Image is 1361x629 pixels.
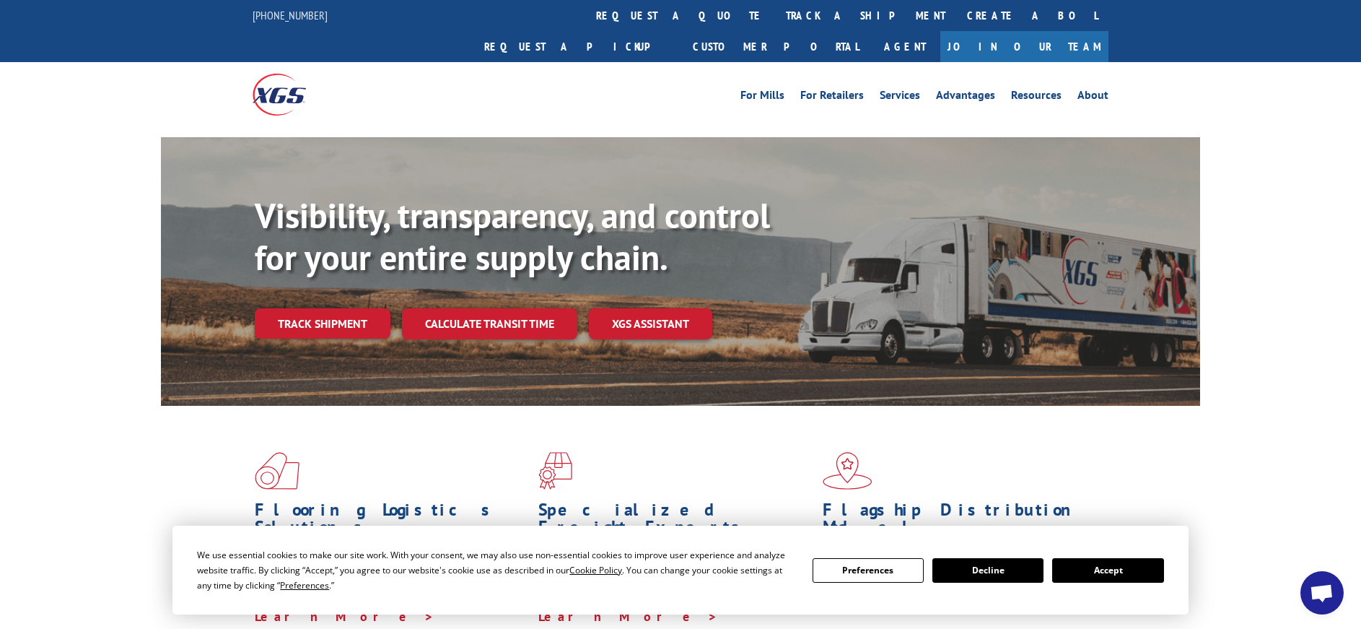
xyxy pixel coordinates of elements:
h1: Specialized Freight Experts [538,501,811,543]
button: Preferences [813,558,924,583]
a: Track shipment [255,308,390,339]
div: We use essential cookies to make our site work. With your consent, we may also use non-essential ... [197,547,795,593]
a: Learn More > [538,608,718,625]
button: Decline [932,558,1043,583]
div: Cookie Consent Prompt [172,526,1189,615]
h1: Flooring Logistics Solutions [255,501,528,543]
b: Visibility, transparency, and control for your entire supply chain. [255,193,770,279]
a: Learn More > [255,608,434,625]
span: Preferences [280,579,329,591]
img: xgs-icon-focused-on-flooring-red [538,452,572,490]
img: xgs-icon-flagship-distribution-model-red [823,452,872,490]
a: Request a pickup [473,31,682,62]
a: [PHONE_NUMBER] [253,8,328,22]
a: For Mills [740,90,784,105]
h1: Flagship Distribution Model [823,501,1095,543]
a: XGS ASSISTANT [589,308,712,339]
a: Join Our Team [940,31,1108,62]
a: Resources [1011,90,1062,105]
button: Accept [1052,558,1163,583]
span: Cookie Policy [569,564,622,576]
a: About [1077,90,1108,105]
a: Services [880,90,920,105]
a: Customer Portal [682,31,870,62]
a: Calculate transit time [402,308,577,339]
a: Advantages [936,90,995,105]
a: For Retailers [800,90,864,105]
div: Open chat [1300,571,1344,615]
a: Agent [870,31,940,62]
img: xgs-icon-total-supply-chain-intelligence-red [255,452,299,490]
